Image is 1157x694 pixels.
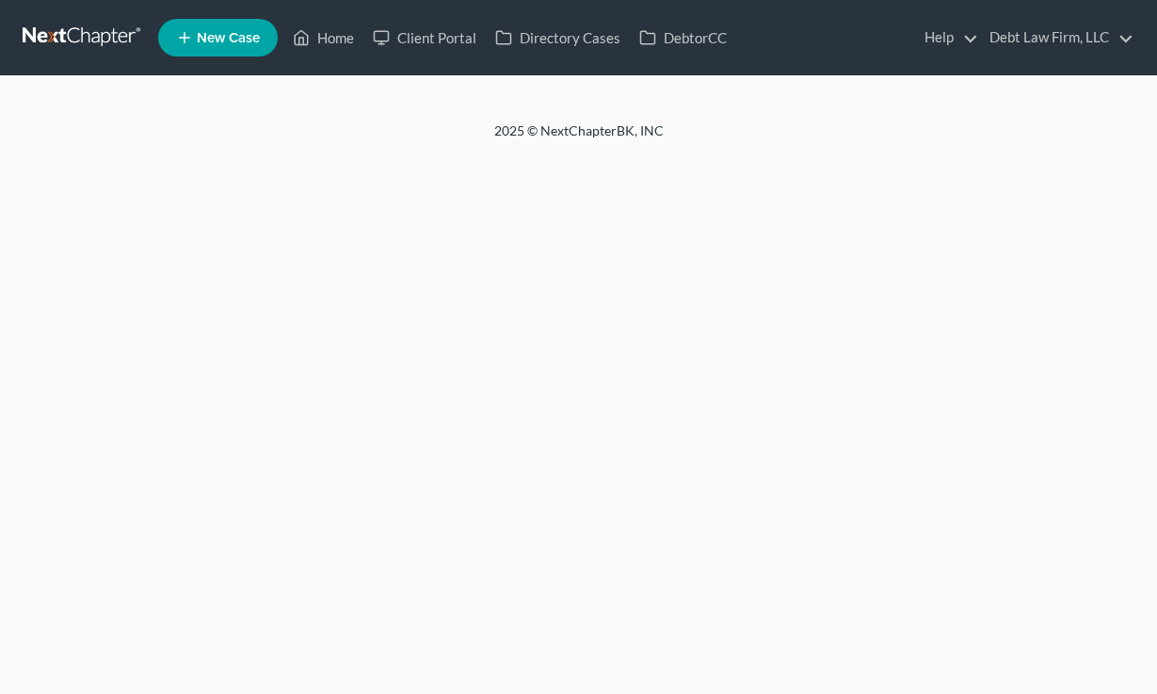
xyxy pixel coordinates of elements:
[630,21,736,55] a: DebtorCC
[283,21,363,55] a: Home
[915,21,978,55] a: Help
[158,19,278,56] new-legal-case-button: New Case
[486,21,630,55] a: Directory Cases
[980,21,1133,55] a: Debt Law Firm, LLC
[363,21,486,55] a: Client Portal
[42,121,1116,155] div: 2025 © NextChapterBK, INC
